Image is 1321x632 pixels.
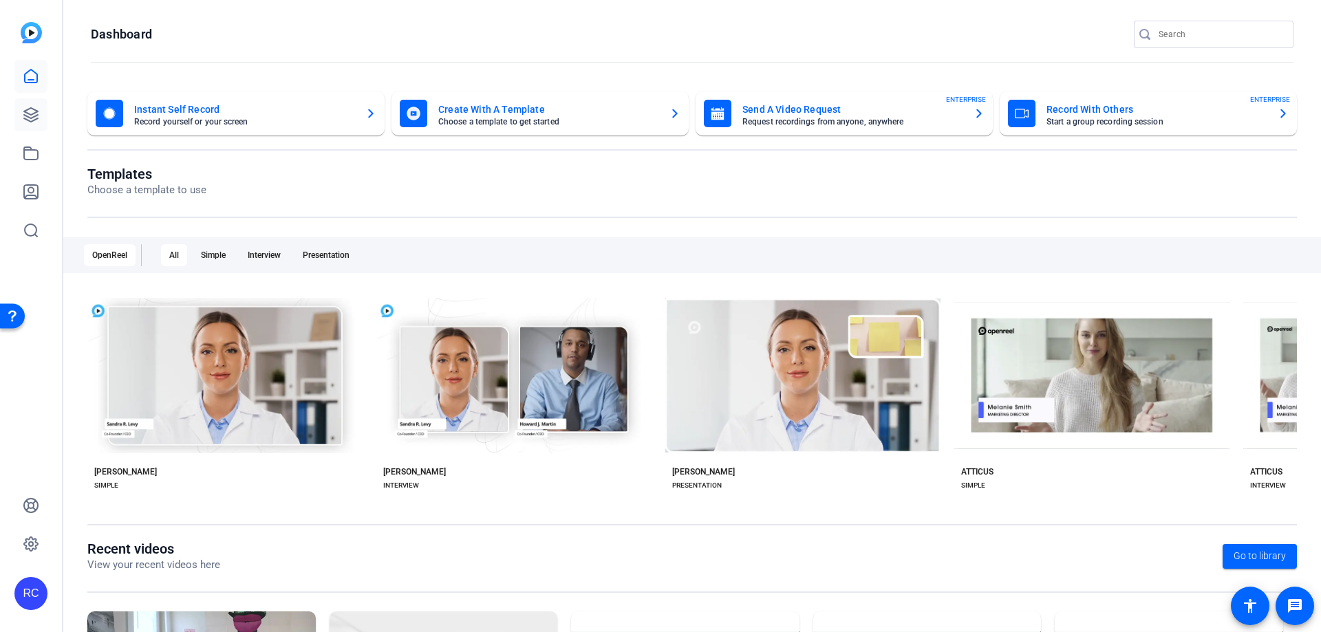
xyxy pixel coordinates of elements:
div: INTERVIEW [1250,480,1286,491]
span: ENTERPRISE [1250,94,1290,105]
mat-card-subtitle: Request recordings from anyone, anywhere [742,118,963,126]
div: Presentation [294,244,358,266]
mat-card-subtitle: Start a group recording session [1046,118,1267,126]
input: Search [1159,26,1282,43]
div: [PERSON_NAME] [94,466,157,477]
span: ENTERPRISE [946,94,986,105]
button: Create With A TemplateChoose a template to get started [391,91,689,135]
mat-card-subtitle: Record yourself or your screen [134,118,354,126]
div: SIMPLE [94,480,118,491]
mat-card-title: Record With Others [1046,101,1267,118]
div: PRESENTATION [672,480,722,491]
mat-card-title: Create With A Template [438,101,658,118]
div: Interview [239,244,289,266]
h1: Recent videos [87,541,220,557]
div: [PERSON_NAME] [672,466,735,477]
div: OpenReel [84,244,136,266]
a: Go to library [1223,544,1297,569]
div: RC [14,577,47,610]
button: Instant Self RecordRecord yourself or your screen [87,91,385,135]
div: Simple [193,244,234,266]
div: [PERSON_NAME] [383,466,446,477]
div: SIMPLE [961,480,985,491]
div: ATTICUS [961,466,994,477]
p: View your recent videos here [87,557,220,573]
mat-icon: accessibility [1242,598,1258,614]
div: INTERVIEW [383,480,419,491]
mat-icon: message [1287,598,1303,614]
button: Send A Video RequestRequest recordings from anyone, anywhereENTERPRISE [696,91,993,135]
mat-card-subtitle: Choose a template to get started [438,118,658,126]
span: Go to library [1234,549,1286,563]
mat-card-title: Instant Self Record [134,101,354,118]
button: Record With OthersStart a group recording sessionENTERPRISE [1000,91,1297,135]
p: Choose a template to use [87,182,206,198]
img: blue-gradient.svg [21,22,42,43]
mat-card-title: Send A Video Request [742,101,963,118]
div: ATTICUS [1250,466,1282,477]
div: All [161,244,187,266]
h1: Templates [87,166,206,182]
h1: Dashboard [91,26,152,43]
